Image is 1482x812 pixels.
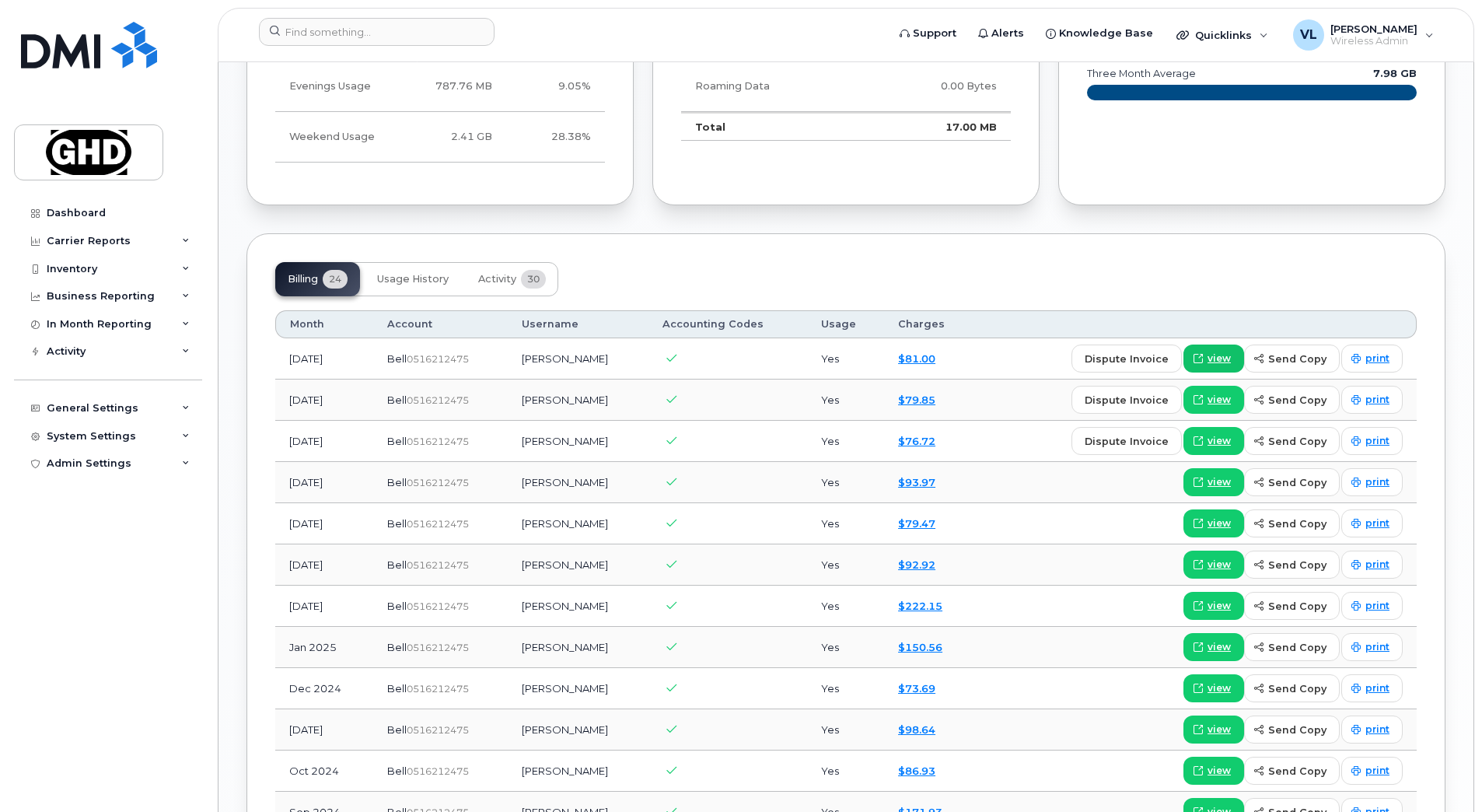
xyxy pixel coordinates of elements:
td: [DATE] [275,380,373,421]
button: send copy [1244,716,1340,744]
span: print [1365,599,1389,613]
span: view [1208,352,1231,366]
span: 0516212475 [407,518,469,530]
span: 0516212475 [407,394,469,406]
td: [PERSON_NAME] [508,668,648,709]
a: $76.72 [898,435,935,447]
td: 2.41 GB [397,112,506,163]
td: [DATE] [275,338,373,380]
span: Bell [387,682,407,695]
button: send copy [1244,509,1340,537]
span: print [1365,352,1389,366]
span: Bell [387,558,407,571]
button: send copy [1244,592,1340,620]
span: Bell [387,435,407,447]
span: print [1365,393,1389,407]
div: Vinh Le [1282,19,1445,51]
td: Total [681,112,866,142]
a: view [1183,757,1244,785]
span: send copy [1268,475,1326,490]
button: send copy [1244,386,1340,414]
span: view [1208,558,1231,572]
a: view [1183,427,1244,455]
a: $73.69 [898,682,935,695]
span: print [1365,640,1389,654]
a: $222.15 [898,600,942,612]
span: send copy [1268,352,1326,366]
td: 9.05% [506,61,605,112]
th: Accounting Codes [648,310,807,338]
a: view [1183,633,1244,661]
span: send copy [1268,434,1326,449]
a: $150.56 [898,641,942,653]
button: send copy [1244,633,1340,661]
td: [PERSON_NAME] [508,709,648,751]
span: view [1208,599,1231,613]
input: Find something... [259,18,495,46]
span: view [1208,764,1231,778]
span: 0516212475 [407,353,469,365]
span: dispute invoice [1085,393,1169,408]
a: $81.00 [898,352,935,365]
td: [DATE] [275,421,373,462]
span: VL [1300,26,1317,44]
span: view [1208,640,1231,654]
td: [DATE] [275,586,373,627]
a: $93.97 [898,476,935,488]
a: print [1341,757,1403,785]
a: print [1341,345,1403,373]
span: 0516212475 [407,559,469,571]
a: $92.92 [898,558,935,571]
td: [PERSON_NAME] [508,751,648,792]
text: 7.98 GB [1373,68,1417,79]
td: Evenings Usage [275,61,397,112]
span: Bell [387,476,407,488]
button: send copy [1244,345,1340,373]
td: 28.38% [506,112,605,163]
td: Yes [807,338,884,380]
span: Wireless Admin [1330,35,1417,47]
td: [DATE] [275,544,373,586]
a: view [1183,716,1244,744]
a: Support [889,18,967,49]
span: 0516212475 [407,477,469,488]
td: [PERSON_NAME] [508,380,648,421]
span: Support [913,26,956,41]
a: print [1341,468,1403,496]
button: dispute invoice [1071,386,1182,414]
span: 0516212475 [407,683,469,695]
a: view [1183,468,1244,496]
td: [DATE] [275,462,373,503]
span: Bell [387,765,407,777]
button: send copy [1244,551,1340,579]
th: Username [508,310,648,338]
span: Bell [387,517,407,530]
span: print [1365,516,1389,530]
td: [DATE] [275,709,373,751]
a: view [1183,551,1244,579]
iframe: Messenger Launcher [1414,744,1470,800]
th: Usage [807,310,884,338]
span: [PERSON_NAME] [1330,23,1417,35]
span: print [1365,764,1389,778]
span: print [1365,558,1389,572]
button: send copy [1244,674,1340,702]
text: three month average [1086,68,1196,79]
tr: Friday from 6:00pm to Monday 8:00am [275,112,605,163]
td: [PERSON_NAME] [508,462,648,503]
span: Activity [478,273,516,285]
a: view [1183,345,1244,373]
th: Month [275,310,373,338]
span: send copy [1268,764,1326,779]
td: Yes [807,503,884,544]
span: print [1365,681,1389,695]
button: send copy [1244,757,1340,785]
span: dispute invoice [1085,352,1169,366]
a: view [1183,592,1244,620]
span: view [1208,393,1231,407]
span: Bell [387,641,407,653]
tr: Weekdays from 6:00pm to 8:00am [275,61,605,112]
button: send copy [1244,468,1340,496]
td: Yes [807,544,884,586]
span: Bell [387,723,407,736]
